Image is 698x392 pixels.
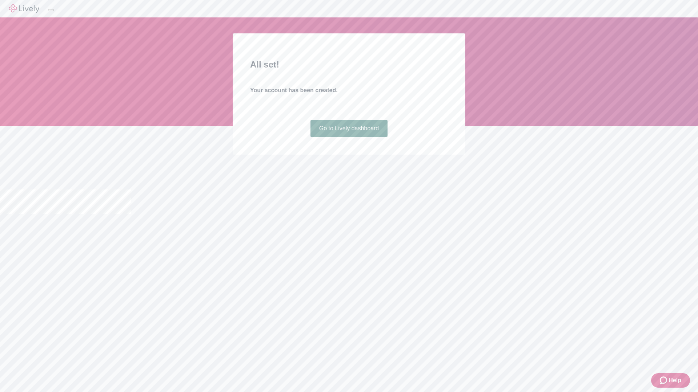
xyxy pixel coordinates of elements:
[669,376,681,385] span: Help
[651,373,690,388] button: Zendesk support iconHelp
[250,58,448,71] h2: All set!
[48,9,54,11] button: Log out
[250,86,448,95] h4: Your account has been created.
[9,4,39,13] img: Lively
[310,120,388,137] a: Go to Lively dashboard
[660,376,669,385] svg: Zendesk support icon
